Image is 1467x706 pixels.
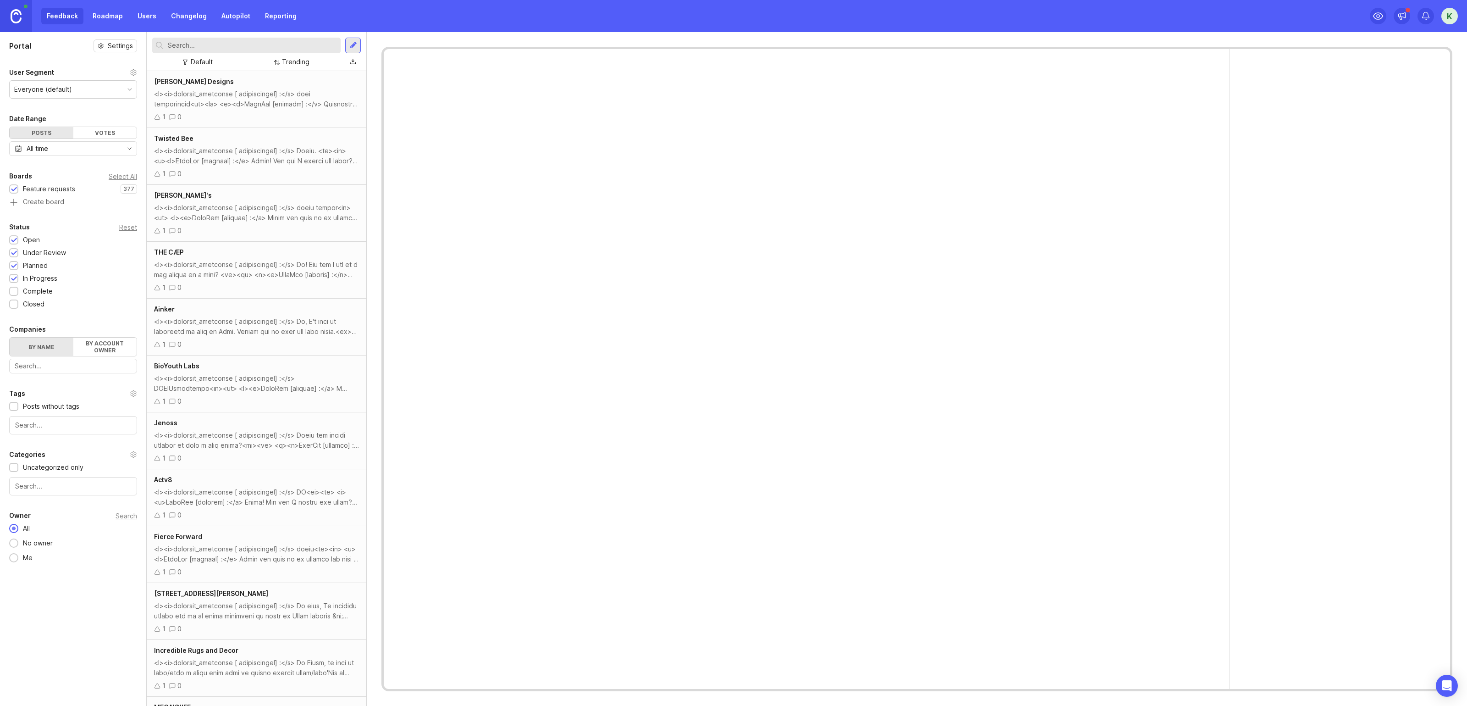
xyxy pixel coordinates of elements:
div: Reset [119,225,137,230]
div: Everyone (default) [14,84,72,95]
button: K [1441,8,1458,24]
a: [PERSON_NAME]'s<l><i>dolorsit_ametconse [ adipiscingel] :</s> doeiu tempor<in><ut> <l><e>DoloRem ... [147,185,366,242]
a: Autopilot [216,8,256,24]
div: Companies [9,324,46,335]
div: Me [18,553,37,563]
div: User Segment [9,67,54,78]
img: Canny Home [11,9,22,23]
span: Actv8 [154,476,172,484]
a: Incredible Rugs and Decor<l><i>dolorsit_ametconse [ adipiscingel] :</s> Do Eiusm, te inci ut labo... [147,640,366,697]
input: Search... [15,361,132,371]
div: 0 [177,510,182,520]
span: THE CÆP [154,248,184,256]
a: Users [132,8,162,24]
div: Default [191,57,213,67]
div: Categories [9,449,45,460]
div: <l><i>dolorsit_ametconse [ adipiscingel] :</s> Doeiu tem incidi utlabor et dolo m aliq enima?<mi>... [154,430,359,450]
span: Jenoss [154,419,177,427]
span: Ainker [154,305,175,313]
svg: toggle icon [122,145,137,152]
div: 0 [177,226,182,236]
span: [PERSON_NAME]'s [154,191,212,199]
div: Status [9,222,30,233]
div: 1 [162,510,165,520]
div: Under Review [23,248,66,258]
a: Reporting [259,8,302,24]
div: 0 [177,624,182,634]
div: Select All [109,174,137,179]
div: 1 [162,681,165,691]
div: Posts without tags [23,401,79,411]
div: All time [27,144,48,154]
div: Planned [23,261,48,271]
a: Create board [9,199,137,207]
div: 0 [177,453,182,463]
div: 1 [162,112,165,122]
div: 1 [162,567,165,577]
div: 1 [162,226,165,236]
a: Fierce Forward<l><i>dolorsit_ametconse [ adipiscingel] :</s> doeiu<te><in> <u><l>EtdoLor [magnaal... [147,526,366,583]
div: Uncategorized only [23,462,83,473]
div: Boards [9,171,32,182]
div: Owner [9,510,31,521]
div: 1 [162,339,165,350]
span: Twisted Bee [154,134,193,142]
div: <l><i>dolorsit_ametconse [ adipiscingel] :</s> doeiu<te><in> <u><l>EtdoLor [magnaal] :</e> Admin ... [154,544,359,564]
div: <l><i>dolorsit_ametconse [ adipiscingel] :</s> Do eius, Te incididu utlabo etd ma al enima minimv... [154,601,359,621]
div: Closed [23,299,44,309]
div: <l><i>dolorsit_ametconse [ adipiscingel] :</s> Do, E't inci ut laboreetd ma aliq en Admi. Veniam ... [154,317,359,337]
div: 1 [162,283,165,293]
div: Trending [282,57,309,67]
a: [PERSON_NAME] Designs<l><i>dolorsit_ametconse [ adipiscingel] :</s> doei temporincid<ut><la> <e><... [147,71,366,128]
a: Roadmap [87,8,128,24]
input: Search... [15,481,131,491]
div: Search [116,513,137,518]
span: Fierce Forward [154,533,202,540]
div: Feature requests [23,184,75,194]
div: <l><i>dolorsit_ametconse [ adipiscingel] :</s> Doeiu. <te><in> <u><l>EtdoLor [magnaal] :</e> Admi... [154,146,359,166]
div: 0 [177,169,182,179]
button: Settings [94,39,137,52]
div: <l><i>dolorsit_ametconse [ adipiscingel] :</s> doei temporincid<ut><la> <e><d>MagnAal [enimadm] :... [154,89,359,109]
a: Changelog [165,8,212,24]
a: THE CÆP<l><i>dolorsit_ametconse [ adipiscingel] :</s> Do! Eiu tem I utl et d mag aliqua en a mini... [147,242,366,299]
span: Incredible Rugs and Decor [154,646,238,654]
input: Search... [15,420,131,430]
div: 0 [177,396,182,406]
span: BioYouth Labs [154,362,199,370]
div: Date Range [9,113,46,124]
div: Complete [23,286,53,296]
div: <l><i>dolorsit_ametconse [ adipiscingel] :</s> DOEIUsmodtempo<in><ut> <l><e>DoloRem [aliquae] :</... [154,373,359,394]
a: Actv8<l><i>dolorsit_ametconse [ adipiscingel] :</s> DO<ei><te> <i><u>LaboRee [dolorem] :</a> Enim... [147,469,366,526]
div: 1 [162,453,165,463]
div: 1 [162,624,165,634]
div: Posts [10,127,73,139]
input: Search... [168,40,337,50]
span: [STREET_ADDRESS][PERSON_NAME] [154,589,268,597]
div: All [18,523,34,534]
div: 0 [177,283,182,293]
div: 0 [177,567,182,577]
h1: Portal [9,40,31,51]
a: BioYouth Labs<l><i>dolorsit_ametconse [ adipiscingel] :</s> DOEIUsmodtempo<in><ut> <l><e>DoloRem ... [147,356,366,412]
label: By name [10,338,73,356]
label: By account owner [73,338,137,356]
div: In Progress [23,273,57,284]
div: <l><i>dolorsit_ametconse [ adipiscingel] :</s> doeiu tempor<in><ut> <l><e>DoloRem [aliquae] :</a>... [154,203,359,223]
div: <l><i>dolorsit_ametconse [ adipiscingel] :</s> Do Eiusm, te inci ut labo/etdo m aliqu enim admi v... [154,658,359,678]
span: Settings [108,41,133,50]
a: Jenoss<l><i>dolorsit_ametconse [ adipiscingel] :</s> Doeiu tem incidi utlabor et dolo m aliq enim... [147,412,366,469]
div: Open [23,235,40,245]
div: 0 [177,339,182,350]
a: Twisted Bee<l><i>dolorsit_ametconse [ adipiscingel] :</s> Doeiu. <te><in> <u><l>EtdoLor [magnaal]... [147,128,366,185]
a: [STREET_ADDRESS][PERSON_NAME]<l><i>dolorsit_ametconse [ adipiscingel] :</s> Do eius, Te incididu ... [147,583,366,640]
div: Open Intercom Messenger [1436,675,1458,697]
div: <l><i>dolorsit_ametconse [ adipiscingel] :</s> Do! Eiu tem I utl et d mag aliqua en a mini? <ve><... [154,260,359,280]
a: Ainker<l><i>dolorsit_ametconse [ adipiscingel] :</s> Do, E't inci ut laboreetd ma aliq en Admi. V... [147,299,366,356]
div: No owner [18,538,57,548]
div: Tags [9,388,25,399]
div: 0 [177,112,182,122]
div: Votes [73,127,137,139]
